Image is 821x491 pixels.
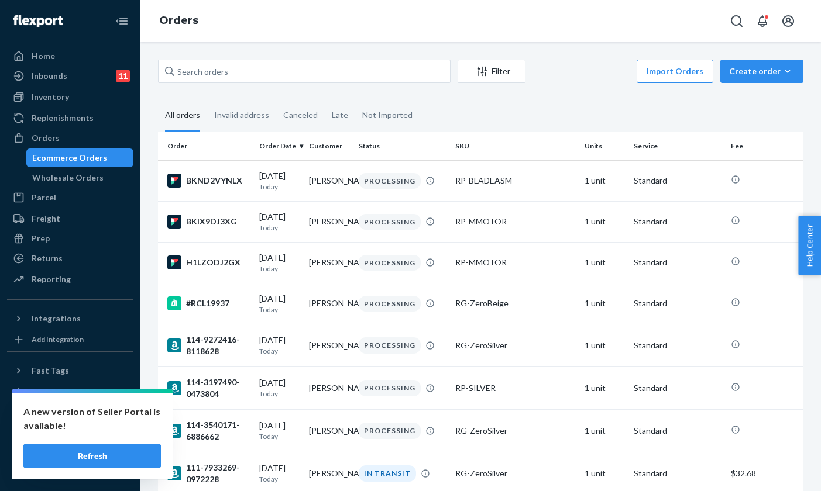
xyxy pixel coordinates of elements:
a: Orders [159,14,198,27]
th: Status [354,132,451,160]
a: Replenishments [7,109,133,127]
td: [PERSON_NAME] [304,324,354,367]
td: 1 unit [580,201,630,242]
button: Fast Tags [7,361,133,380]
div: All orders [165,100,200,132]
a: Reporting [7,270,133,289]
div: [DATE] [259,211,300,233]
td: 1 unit [580,160,630,201]
ol: breadcrumbs [150,4,208,38]
div: RP-BLADEASM [455,175,575,186]
p: Today [259,223,300,233]
button: Create order [720,60,803,83]
div: RG-ZeroSilver [455,340,575,351]
div: Prep [32,233,50,244]
th: Order Date [255,132,304,160]
div: 111-7933269-0972228 [167,462,250,485]
div: H1LZODJ2GX [167,255,250,269]
div: Returns [32,253,63,264]
a: Freight [7,209,133,228]
div: RG-ZeroSilver [455,425,575,437]
button: Open Search Box [725,9,748,33]
div: Inbounds [32,70,67,82]
div: IN TRANSIT [359,465,416,481]
button: Import Orders [637,60,713,83]
p: Today [259,264,300,274]
p: Standard [634,468,721,479]
div: RP-SILVER [455,382,575,394]
div: Ecommerce Orders [32,152,107,164]
a: Home [7,47,133,65]
div: Late [332,100,348,130]
button: Give Feedback [7,463,133,482]
div: PROCESSING [359,173,421,189]
td: [PERSON_NAME] [304,367,354,410]
a: Ecommerce Orders [26,148,134,167]
div: [DATE] [259,252,300,274]
th: Units [580,132,630,160]
a: Returns [7,249,133,268]
div: Parcel [32,192,56,203]
div: #RCL19937 [167,296,250,310]
td: [PERSON_NAME] [304,160,354,201]
div: Replenishments [32,112,94,124]
a: Parcel [7,188,133,207]
div: [DATE] [259,377,300,399]
a: Talk to Support [7,423,133,442]
p: A new version of Seller Portal is available! [23,404,161,433]
p: Standard [634,382,721,394]
td: [PERSON_NAME] [304,242,354,283]
div: [DATE] [259,170,300,192]
p: Today [259,305,300,314]
button: Integrations [7,309,133,328]
th: Fee [726,132,803,160]
th: Order [158,132,255,160]
td: [PERSON_NAME] [304,410,354,452]
div: PROCESSING [359,296,421,312]
th: SKU [451,132,580,160]
div: BKND2VYNLX [167,174,250,188]
p: Today [259,474,300,484]
div: Home [32,50,55,62]
div: Filter [458,65,525,77]
p: Today [259,389,300,399]
p: Standard [634,340,721,351]
div: Not Imported [362,100,413,130]
div: [DATE] [259,293,300,314]
p: Standard [634,175,721,186]
div: Inventory [32,91,69,103]
div: PROCESSING [359,380,421,396]
a: Orders [7,129,133,147]
button: Help Center [798,216,821,275]
a: Inbounds11 [7,67,133,85]
button: Filter [458,60,525,83]
div: 114-9272416-8118628 [167,334,250,357]
div: Add Integration [32,334,84,344]
button: Open account menu [777,9,800,33]
a: Add Integration [7,333,133,347]
p: Today [259,431,300,441]
div: RP-MMOTOR [455,257,575,268]
div: Integrations [32,313,81,324]
div: Add Fast Tag [32,386,74,396]
div: [DATE] [259,420,300,441]
td: [PERSON_NAME] [304,283,354,324]
button: Close Navigation [110,9,133,33]
p: Standard [634,425,721,437]
div: PROCESSING [359,255,421,271]
p: Today [259,182,300,192]
p: Standard [634,216,721,227]
div: Fast Tags [32,365,69,376]
div: RG-ZeroSilver [455,468,575,479]
div: 114-3197490-0473804 [167,376,250,400]
div: [DATE] [259,334,300,356]
img: Flexport logo [13,15,63,27]
button: Refresh [23,444,161,468]
div: Canceled [283,100,318,130]
div: Wholesale Orders [32,172,104,184]
td: 1 unit [580,283,630,324]
input: Search orders [158,60,451,83]
div: [DATE] [259,462,300,484]
div: PROCESSING [359,423,421,438]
